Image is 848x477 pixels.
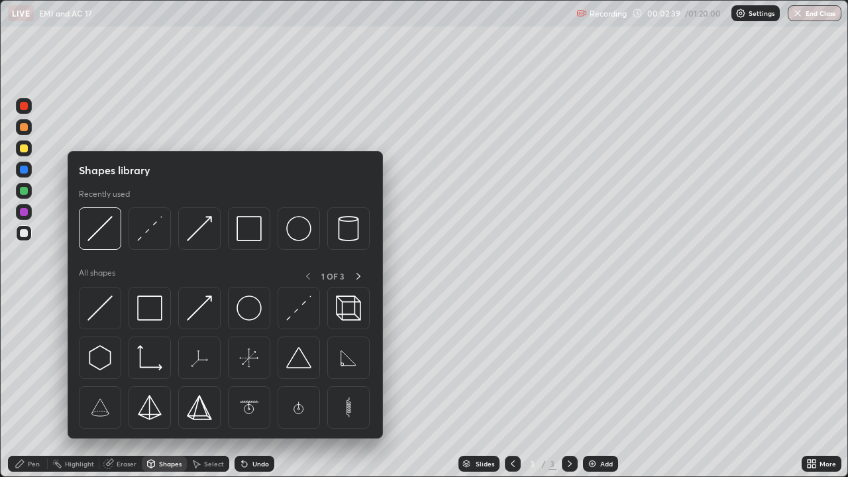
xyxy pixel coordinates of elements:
[65,460,94,467] div: Highlight
[237,395,262,420] img: svg+xml;charset=utf-8,%3Csvg%20xmlns%3D%22http%3A%2F%2Fwww.w3.org%2F2000%2Fsvg%22%20width%3D%2265...
[788,5,841,21] button: End Class
[820,460,836,467] div: More
[321,271,344,282] p: 1 OF 3
[549,458,556,470] div: 3
[137,345,162,370] img: svg+xml;charset=utf-8,%3Csvg%20xmlns%3D%22http%3A%2F%2Fwww.w3.org%2F2000%2Fsvg%22%20width%3D%2233...
[12,8,30,19] p: LIVE
[237,345,262,370] img: svg+xml;charset=utf-8,%3Csvg%20xmlns%3D%22http%3A%2F%2Fwww.w3.org%2F2000%2Fsvg%22%20width%3D%2265...
[600,460,613,467] div: Add
[237,295,262,321] img: svg+xml;charset=utf-8,%3Csvg%20xmlns%3D%22http%3A%2F%2Fwww.w3.org%2F2000%2Fsvg%22%20width%3D%2236...
[286,395,311,420] img: svg+xml;charset=utf-8,%3Csvg%20xmlns%3D%22http%3A%2F%2Fwww.w3.org%2F2000%2Fsvg%22%20width%3D%2265...
[735,8,746,19] img: class-settings-icons
[204,460,224,467] div: Select
[137,295,162,321] img: svg+xml;charset=utf-8,%3Csvg%20xmlns%3D%22http%3A%2F%2Fwww.w3.org%2F2000%2Fsvg%22%20width%3D%2234...
[87,345,113,370] img: svg+xml;charset=utf-8,%3Csvg%20xmlns%3D%22http%3A%2F%2Fwww.w3.org%2F2000%2Fsvg%22%20width%3D%2230...
[336,216,361,241] img: svg+xml;charset=utf-8,%3Csvg%20xmlns%3D%22http%3A%2F%2Fwww.w3.org%2F2000%2Fsvg%22%20width%3D%2228...
[237,216,262,241] img: svg+xml;charset=utf-8,%3Csvg%20xmlns%3D%22http%3A%2F%2Fwww.w3.org%2F2000%2Fsvg%22%20width%3D%2234...
[87,295,113,321] img: svg+xml;charset=utf-8,%3Csvg%20xmlns%3D%22http%3A%2F%2Fwww.w3.org%2F2000%2Fsvg%22%20width%3D%2230...
[252,460,269,467] div: Undo
[187,216,212,241] img: svg+xml;charset=utf-8,%3Csvg%20xmlns%3D%22http%3A%2F%2Fwww.w3.org%2F2000%2Fsvg%22%20width%3D%2230...
[187,345,212,370] img: svg+xml;charset=utf-8,%3Csvg%20xmlns%3D%22http%3A%2F%2Fwww.w3.org%2F2000%2Fsvg%22%20width%3D%2265...
[187,295,212,321] img: svg+xml;charset=utf-8,%3Csvg%20xmlns%3D%22http%3A%2F%2Fwww.w3.org%2F2000%2Fsvg%22%20width%3D%2230...
[590,9,627,19] p: Recording
[476,460,494,467] div: Slides
[137,395,162,420] img: svg+xml;charset=utf-8,%3Csvg%20xmlns%3D%22http%3A%2F%2Fwww.w3.org%2F2000%2Fsvg%22%20width%3D%2234...
[336,395,361,420] img: svg+xml;charset=utf-8,%3Csvg%20xmlns%3D%22http%3A%2F%2Fwww.w3.org%2F2000%2Fsvg%22%20width%3D%2265...
[286,295,311,321] img: svg+xml;charset=utf-8,%3Csvg%20xmlns%3D%22http%3A%2F%2Fwww.w3.org%2F2000%2Fsvg%22%20width%3D%2230...
[87,395,113,420] img: svg+xml;charset=utf-8,%3Csvg%20xmlns%3D%22http%3A%2F%2Fwww.w3.org%2F2000%2Fsvg%22%20width%3D%2265...
[749,10,774,17] p: Settings
[117,460,136,467] div: Eraser
[28,460,40,467] div: Pen
[336,295,361,321] img: svg+xml;charset=utf-8,%3Csvg%20xmlns%3D%22http%3A%2F%2Fwww.w3.org%2F2000%2Fsvg%22%20width%3D%2235...
[542,460,546,468] div: /
[576,8,587,19] img: recording.375f2c34.svg
[79,162,150,178] h5: Shapes library
[336,345,361,370] img: svg+xml;charset=utf-8,%3Csvg%20xmlns%3D%22http%3A%2F%2Fwww.w3.org%2F2000%2Fsvg%22%20width%3D%2265...
[39,8,92,19] p: EMI and AC 17
[286,216,311,241] img: svg+xml;charset=utf-8,%3Csvg%20xmlns%3D%22http%3A%2F%2Fwww.w3.org%2F2000%2Fsvg%22%20width%3D%2236...
[587,458,598,469] img: add-slide-button
[87,216,113,241] img: svg+xml;charset=utf-8,%3Csvg%20xmlns%3D%22http%3A%2F%2Fwww.w3.org%2F2000%2Fsvg%22%20width%3D%2230...
[137,216,162,241] img: svg+xml;charset=utf-8,%3Csvg%20xmlns%3D%22http%3A%2F%2Fwww.w3.org%2F2000%2Fsvg%22%20width%3D%2230...
[187,395,212,420] img: svg+xml;charset=utf-8,%3Csvg%20xmlns%3D%22http%3A%2F%2Fwww.w3.org%2F2000%2Fsvg%22%20width%3D%2234...
[159,460,182,467] div: Shapes
[286,345,311,370] img: svg+xml;charset=utf-8,%3Csvg%20xmlns%3D%22http%3A%2F%2Fwww.w3.org%2F2000%2Fsvg%22%20width%3D%2238...
[79,268,115,284] p: All shapes
[792,8,803,19] img: end-class-cross
[79,189,130,199] p: Recently used
[526,460,539,468] div: 3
